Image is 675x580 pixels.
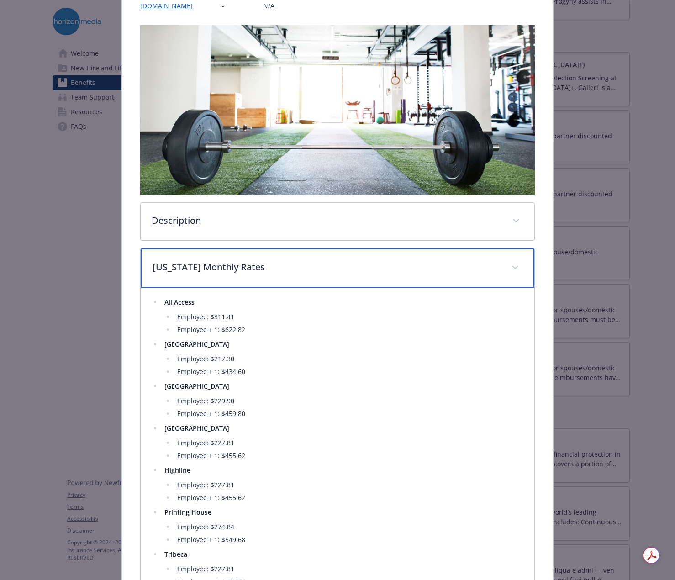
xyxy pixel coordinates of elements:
div: Description [141,203,534,240]
li: Employee + 1: $622.82 [174,324,523,335]
strong: Tribeca [164,550,187,559]
li: Employee: $217.30 [174,353,523,364]
div: [US_STATE] Monthly Rates [141,248,534,288]
p: [US_STATE] Monthly Rates [153,260,501,274]
li: Employee: $227.81 [174,564,523,575]
strong: Printing House [164,508,211,517]
p: N/A [263,1,309,11]
p: Description [152,214,501,227]
strong: [GEOGRAPHIC_DATA] [164,340,229,348]
p: - [222,1,241,11]
li: Employee: $274.84 [174,522,523,533]
li: Employee: $227.81 [174,480,523,490]
li: Employee: $229.90 [174,395,523,406]
li: Employee + 1: $455.62 [174,492,523,503]
li: Employee + 1: $459.80 [174,408,523,419]
strong: Highline [164,466,190,475]
img: banner [140,25,535,195]
strong: All Access [164,298,195,306]
li: Employee: $227.81 [174,438,523,448]
strong: [GEOGRAPHIC_DATA] [164,424,229,432]
a: [DOMAIN_NAME] [140,1,200,10]
li: Employee + 1: $455.62 [174,450,523,461]
strong: [GEOGRAPHIC_DATA] [164,382,229,390]
li: Employee: $311.41 [174,311,523,322]
li: Employee + 1: $434.60 [174,366,523,377]
li: Employee + 1: $549.68 [174,534,523,545]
